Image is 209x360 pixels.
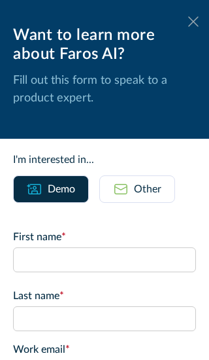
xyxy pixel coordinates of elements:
div: Demo [48,181,75,197]
label: Work email [13,342,196,357]
label: Last name [13,288,196,304]
div: I'm interested in... [13,152,196,168]
div: Other [134,181,161,197]
div: Want to learn more about Faros AI? [13,26,196,64]
label: First name [13,229,196,245]
p: Fill out this form to speak to a product expert. [13,72,196,107]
